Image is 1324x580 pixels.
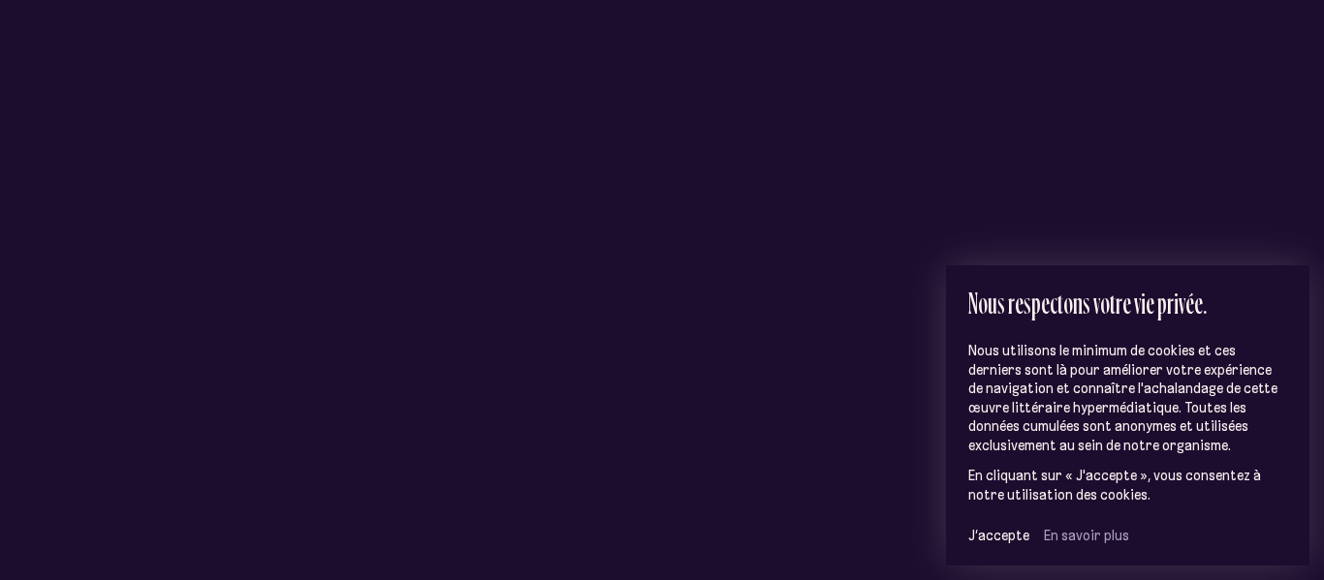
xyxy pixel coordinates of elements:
[968,342,1288,455] p: Nous utilisons le minimum de cookies et ces derniers sont là pour améliorer votre expérience de n...
[968,467,1288,504] p: En cliquant sur « J'accepte », vous consentez à notre utilisation des cookies.
[1044,527,1129,544] a: En savoir plus
[968,287,1288,319] h2: Nous respectons votre vie privée.
[968,527,1029,544] button: J’accepte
